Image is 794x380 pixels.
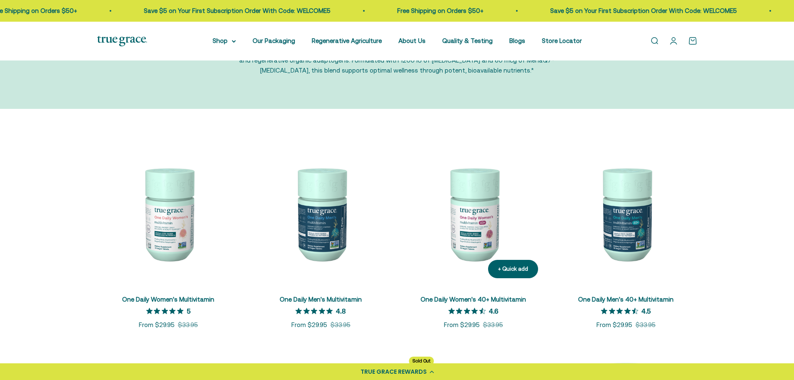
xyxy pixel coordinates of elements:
a: Quality & Testing [442,37,493,44]
span: 4.5 out of 5 stars rating in total 4 reviews. [601,305,641,317]
p: Save $5 on Your First Subscription Order With Code: WELCOME5 [143,6,330,16]
div: TRUE GRACE REWARDS [361,367,427,376]
span: 5 out of 5 stars rating in total 12 reviews. [146,305,187,317]
p: 4.5 [641,307,651,315]
a: One Daily Women's Multivitamin [122,296,214,303]
sale-price: From $29.95 [596,320,632,330]
sale-price: From $29.95 [291,320,327,330]
compare-at-price: $33.95 [483,320,503,330]
img: One Daily Men's 40+ Multivitamin [555,142,697,285]
compare-at-price: $33.95 [178,320,198,330]
p: Experience a whole-food based multivitamin packed with fermented minerals, organic fruiting body ... [235,45,560,75]
a: One Daily Women's 40+ Multivitamin [421,296,526,303]
compare-at-price: $33.95 [636,320,656,330]
span: 4.8 out of 5 stars rating in total 6 reviews. [296,305,336,317]
a: One Daily Men's Multivitamin [280,296,362,303]
a: Our Packaging [253,37,295,44]
p: 4.6 [489,307,498,315]
a: One Daily Men's 40+ Multivitamin [578,296,674,303]
img: One Daily Men's Multivitamin [250,142,392,285]
sale-price: From $29.95 [444,320,480,330]
p: Save $5 on Your First Subscription Order With Code: WELCOME5 [549,6,736,16]
p: 5 [187,307,190,315]
a: About Us [398,37,426,44]
img: Daily Multivitamin for Immune Support, Energy, Daily Balance, and Healthy Bone Support* Vitamin A... [402,142,545,285]
a: Store Locator [542,37,582,44]
summary: Shop [213,36,236,46]
div: + Quick add [498,265,528,274]
a: Regenerative Agriculture [312,37,382,44]
compare-at-price: $33.95 [331,320,351,330]
a: Blogs [509,37,525,44]
a: Free Shipping on Orders $50+ [396,7,483,14]
p: 4.8 [336,307,346,315]
sale-price: From $29.95 [139,320,175,330]
img: We select ingredients that play a concrete role in true health, and we include them at effective ... [97,142,240,285]
span: 4.6 out of 5 stars rating in total 25 reviews. [448,305,489,317]
button: + Quick add [488,260,538,279]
